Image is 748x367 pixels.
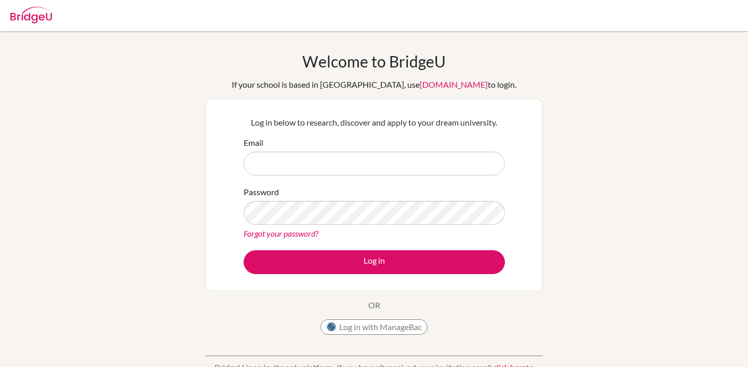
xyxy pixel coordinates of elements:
p: OR [368,299,380,311]
a: [DOMAIN_NAME] [420,79,488,89]
label: Password [244,186,279,198]
div: If your school is based in [GEOGRAPHIC_DATA], use to login. [232,78,516,91]
p: Log in below to research, discover and apply to your dream university. [244,116,505,129]
img: Bridge-U [10,7,52,23]
label: Email [244,137,263,149]
h1: Welcome to BridgeU [302,52,446,71]
button: Log in [244,250,505,274]
a: Forgot your password? [244,228,318,238]
button: Log in with ManageBac [320,319,428,335]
